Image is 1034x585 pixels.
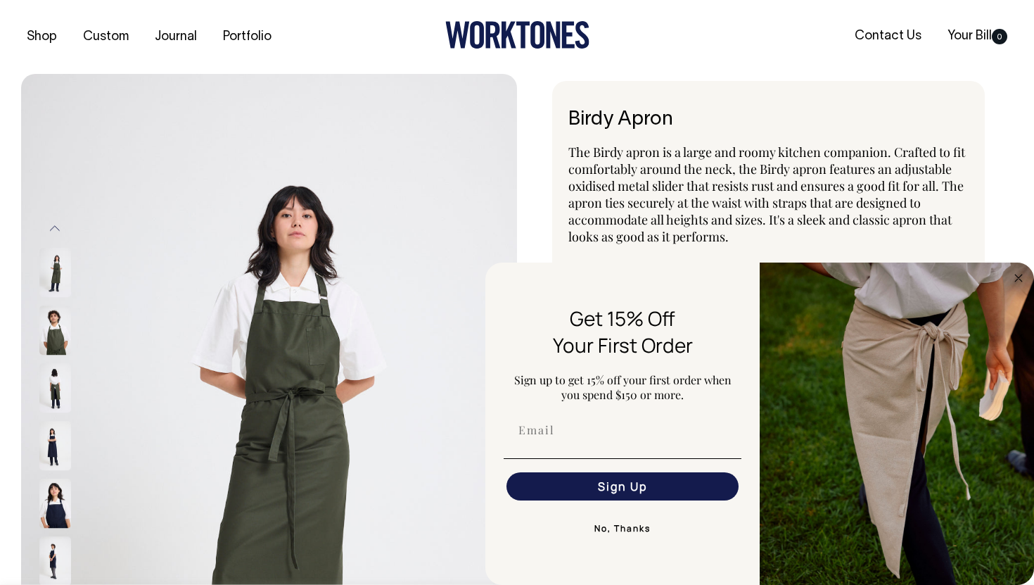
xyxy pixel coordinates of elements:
[39,364,71,413] img: olive
[506,416,739,444] input: Email
[506,472,739,501] button: Sign Up
[39,479,71,529] img: dark-navy
[504,458,741,459] img: underline
[568,109,969,131] h1: Birdy Apron
[504,515,741,543] button: No, Thanks
[568,144,965,245] span: The Birdy apron is a large and roomy kitchen companion. Crafted to fit comfortably around the nec...
[44,213,65,244] button: Previous
[1010,270,1027,287] button: Close dialog
[77,25,134,49] a: Custom
[39,249,71,298] img: olive
[992,29,1007,44] span: 0
[942,25,1013,48] a: Your Bill0
[570,305,675,332] span: Get 15% Off
[514,372,732,402] span: Sign up to get 15% off your first order when you spend $150 or more.
[485,263,1034,585] div: FLYOUT Form
[760,263,1034,585] img: 5e34ad8f-4f05-4173-92a8-ea475ee49ac9.jpeg
[553,332,693,358] span: Your First Order
[39,306,71,356] img: olive
[149,25,203,49] a: Journal
[217,25,277,49] a: Portfolio
[39,422,71,471] img: dark-navy
[21,25,63,49] a: Shop
[849,25,927,48] a: Contact Us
